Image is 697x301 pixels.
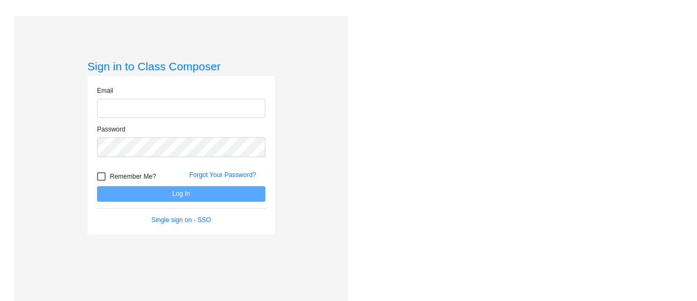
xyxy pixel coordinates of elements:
[110,170,156,183] span: Remember Me?
[97,124,125,134] label: Password
[97,186,265,202] button: Log In
[189,171,256,179] a: Forgot Your Password?
[87,60,275,73] h3: Sign in to Class Composer
[97,86,113,96] label: Email
[151,216,211,224] a: Single sign on - SSO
